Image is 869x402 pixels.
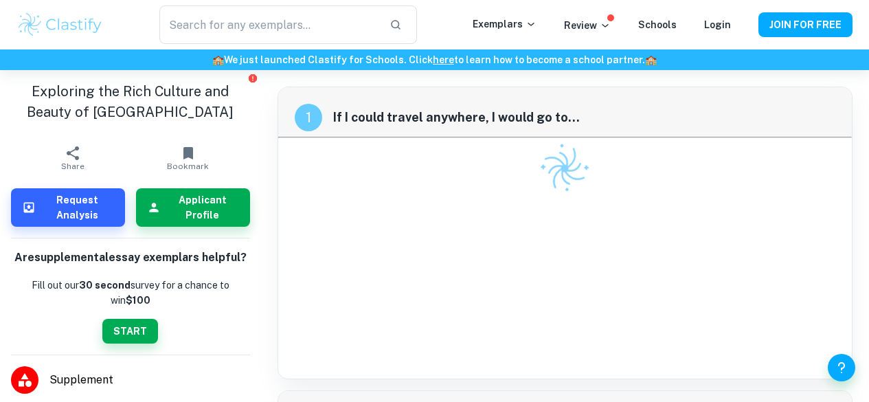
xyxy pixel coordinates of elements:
p: Fill out our survey for a chance to win [11,278,250,308]
input: Search for any exemplars... [159,5,379,44]
a: here [433,54,454,65]
h6: Are supplemental essay exemplars helpful? [14,249,247,267]
span: Bookmark [167,161,209,171]
span: 🏫 [645,54,657,65]
span: If I could travel anywhere, I would go to... [333,108,836,127]
button: Help and Feedback [828,354,855,381]
strong: $100 [126,295,150,306]
span: 🏫 [212,54,224,65]
h6: Request Analysis [41,192,114,223]
h6: We just launched Clastify for Schools. Click to learn how to become a school partner. [3,52,866,67]
span: Share [61,161,84,171]
p: Exemplars [473,16,537,32]
img: Clastify logo [531,135,599,203]
a: Login [704,19,731,30]
h6: Applicant Profile [166,192,239,223]
button: Applicant Profile [136,188,250,227]
img: Clastify logo [16,11,104,38]
span: Supplement [49,372,250,388]
p: Review [564,18,611,33]
h1: Exploring the Rich Culture and Beauty of [GEOGRAPHIC_DATA] [11,81,250,122]
b: 30 second [79,280,131,291]
button: Bookmark [131,139,246,177]
div: recipe [295,104,322,131]
button: Report issue [248,73,258,83]
button: START [102,319,158,344]
button: JOIN FOR FREE [758,12,853,37]
button: Request Analysis [11,188,125,227]
a: Schools [638,19,677,30]
button: Share [15,139,131,177]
